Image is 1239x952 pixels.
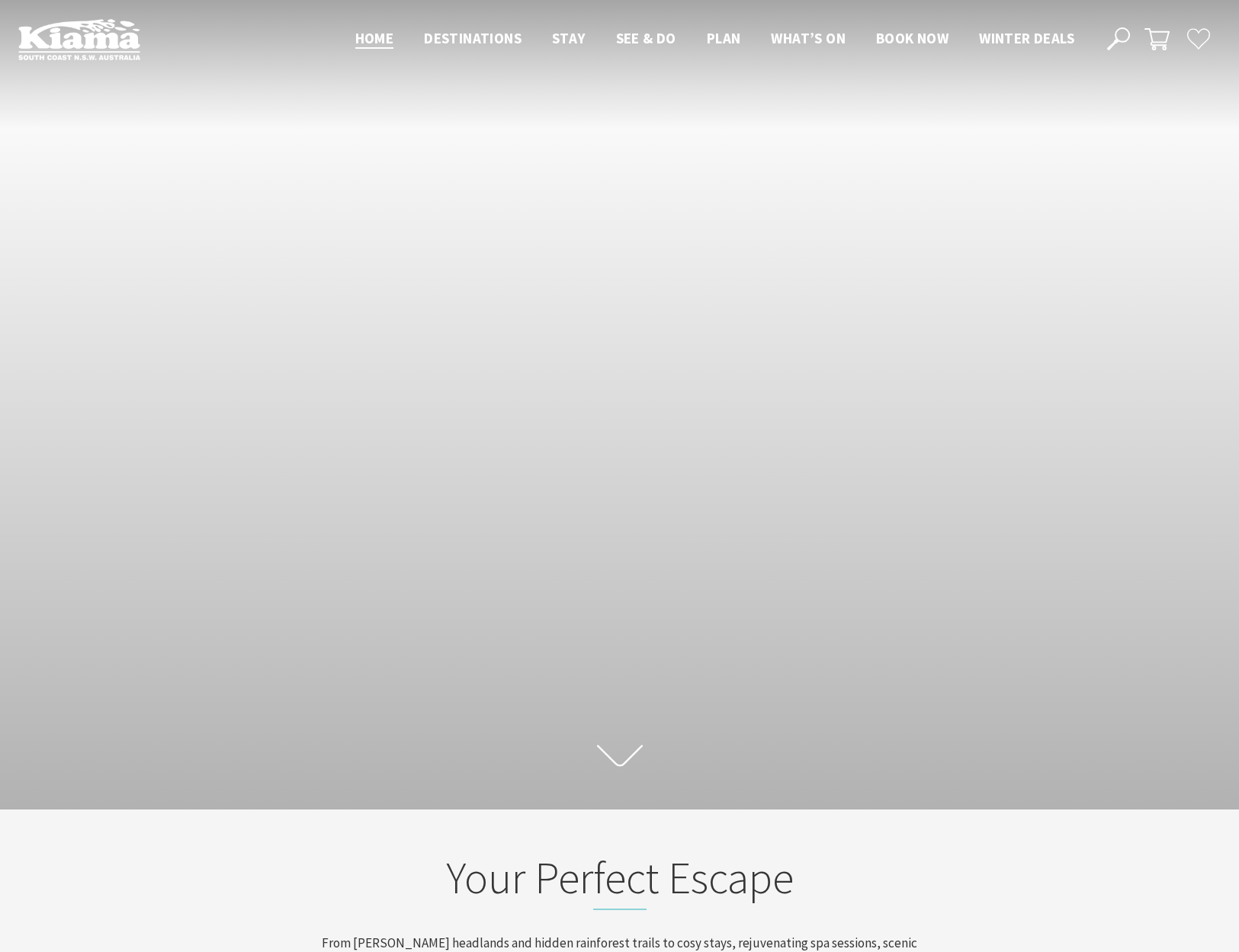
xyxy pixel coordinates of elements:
span: What’s On [771,29,846,47]
span: Stay [552,29,586,47]
span: Winter Deals [979,29,1074,47]
span: Plan [707,29,741,47]
nav: Main Menu [340,27,1090,52]
span: See & Do [616,29,676,47]
h2: Your Perfect Escape [321,851,919,911]
img: Kiama Logo [18,18,140,60]
span: Home [355,29,394,47]
span: Destinations [424,29,522,47]
span: Book now [876,29,949,47]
